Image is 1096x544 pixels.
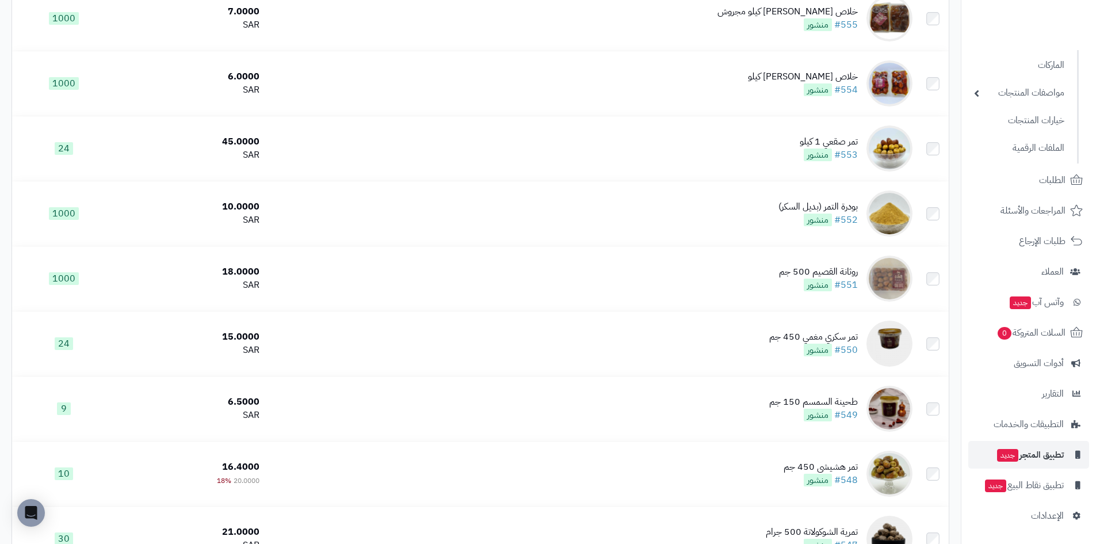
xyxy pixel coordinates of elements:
[769,330,858,344] div: تمر سكري مغمي 450 جم
[748,70,858,83] div: خلاص [PERSON_NAME] كيلو
[121,5,260,18] div: 7.0000
[234,475,259,486] span: 20.0000
[804,409,832,421] span: منشور
[834,18,858,32] a: #555
[121,526,260,539] div: 21.0000
[778,200,858,214] div: بودرة التمر (بديل السكر)
[121,214,260,227] div: SAR
[968,502,1089,530] a: الإعدادات
[121,83,260,97] div: SAR
[1039,172,1066,188] span: الطلبات
[984,477,1064,493] span: تطبيق نقاط البيع
[834,213,858,227] a: #552
[1000,203,1066,219] span: المراجعات والأسئلة
[968,288,1089,316] a: وآتس آبجديد
[968,136,1070,161] a: الملفات الرقمية
[1019,233,1066,249] span: طلبات الإرجاع
[866,191,912,237] img: بودرة التمر (بديل السكر)
[55,337,73,350] span: 24
[834,343,858,357] a: #550
[49,272,79,285] span: 1000
[217,475,231,486] span: 18%
[804,214,832,226] span: منشور
[996,325,1066,341] span: السلات المتروكة
[834,278,858,292] a: #551
[121,200,260,214] div: 10.0000
[968,197,1089,225] a: المراجعات والأسئلة
[766,526,858,539] div: تمرية الشوكولاتة 500 جرام
[804,149,832,161] span: منشور
[784,461,858,474] div: تمر هشيشي 450 جم
[804,83,832,96] span: منشور
[866,321,912,367] img: تمر سكري مغمي 450 جم
[800,135,858,149] div: تمر صقعي 1 كيلو
[49,12,79,25] span: 1000
[57,402,71,415] span: 9
[968,471,1089,499] a: تطبيق نقاط البيعجديد
[121,135,260,149] div: 45.0000
[968,349,1089,377] a: أدوات التسويق
[49,77,79,90] span: 1000
[985,480,1006,492] span: جديد
[968,81,1070,105] a: مواصفات المنتجات
[968,108,1070,133] a: خيارات المنتجات
[121,330,260,344] div: 15.0000
[834,408,858,422] a: #549
[834,83,858,97] a: #554
[996,447,1064,463] span: تطبيق المتجر
[997,326,1012,340] span: 0
[121,265,260,279] div: 18.0000
[1010,296,1031,309] span: جديد
[49,207,79,220] span: 1000
[1031,508,1064,524] span: الإعدادات
[121,395,260,409] div: 6.5000
[1009,294,1064,310] span: وآتس آب
[121,70,260,83] div: 6.0000
[1014,355,1064,371] span: أدوات التسويق
[717,5,858,18] div: خلاص [PERSON_NAME] كيلو مجروش
[866,125,912,172] img: تمر صقعي 1 كيلو
[997,449,1018,462] span: جديد
[222,460,259,474] span: 16.4000
[968,53,1070,78] a: الماركات
[866,256,912,302] img: روثانة القصيم 500 جم
[804,18,832,31] span: منشور
[804,344,832,356] span: منشور
[968,258,1089,286] a: العملاء
[121,149,260,162] div: SAR
[779,265,858,279] div: روثانة القصيم 500 جم
[769,395,858,409] div: طحينة السمسم 150 جم
[968,441,1089,469] a: تطبيق المتجرجديد
[866,386,912,432] img: طحينة السمسم 150 جم
[55,467,73,480] span: 10
[804,279,832,291] span: منشور
[17,499,45,527] div: Open Intercom Messenger
[804,474,832,486] span: منشور
[1041,264,1064,280] span: العملاء
[121,18,260,32] div: SAR
[866,451,912,497] img: تمر هشيشي 450 جم
[968,410,1089,438] a: التطبيقات والخدمات
[121,279,260,292] div: SAR
[968,227,1089,255] a: طلبات الإرجاع
[866,60,912,106] img: خلاص القصيم ربع كيلو
[121,344,260,357] div: SAR
[1018,9,1085,33] img: logo-2.png
[121,409,260,422] div: SAR
[968,380,1089,408] a: التقارير
[1042,386,1064,402] span: التقارير
[994,416,1064,432] span: التطبيقات والخدمات
[834,148,858,162] a: #553
[834,473,858,487] a: #548
[968,319,1089,347] a: السلات المتروكة0
[968,166,1089,194] a: الطلبات
[55,142,73,155] span: 24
